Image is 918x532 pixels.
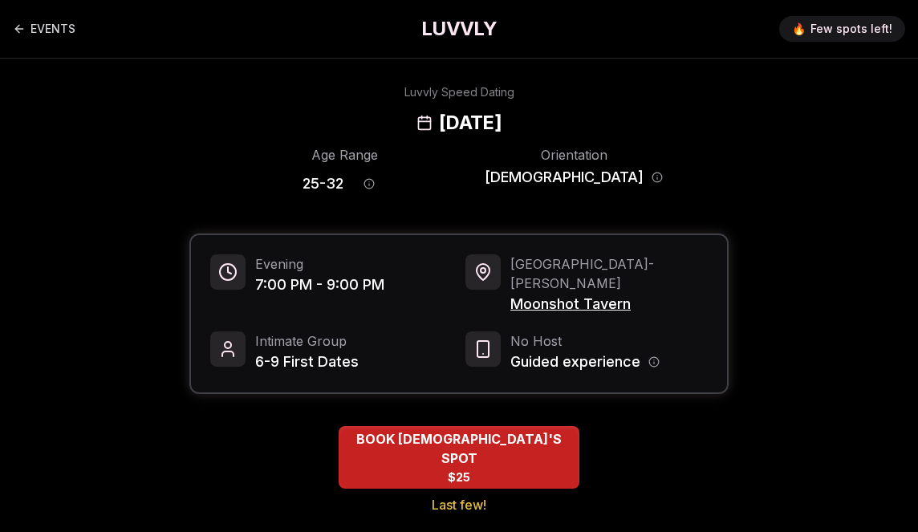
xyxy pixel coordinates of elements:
[485,145,663,164] div: Orientation
[648,356,660,368] button: Host information
[339,429,579,468] span: BOOK [DEMOGRAPHIC_DATA]'S SPOT
[510,254,708,293] span: [GEOGRAPHIC_DATA] - [PERSON_NAME]
[339,426,579,489] button: BOOK QUEER WOMEN'S SPOT - Last few!
[448,469,470,485] span: $25
[510,293,708,315] span: Moonshot Tavern
[351,166,387,201] button: Age range information
[792,21,806,37] span: 🔥
[432,495,486,514] span: Last few!
[255,274,384,296] span: 7:00 PM - 9:00 PM
[303,173,343,195] span: 25 - 32
[421,16,497,42] a: LUVVLY
[255,331,359,351] span: Intimate Group
[439,110,502,136] h2: [DATE]
[255,351,359,373] span: 6-9 First Dates
[255,254,384,274] span: Evening
[510,351,640,373] span: Guided experience
[255,145,433,164] div: Age Range
[404,84,514,100] div: Luvvly Speed Dating
[13,13,75,45] a: Back to events
[652,172,663,183] button: Orientation information
[810,21,892,37] span: Few spots left!
[485,166,644,189] span: [DEMOGRAPHIC_DATA]
[510,331,660,351] span: No Host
